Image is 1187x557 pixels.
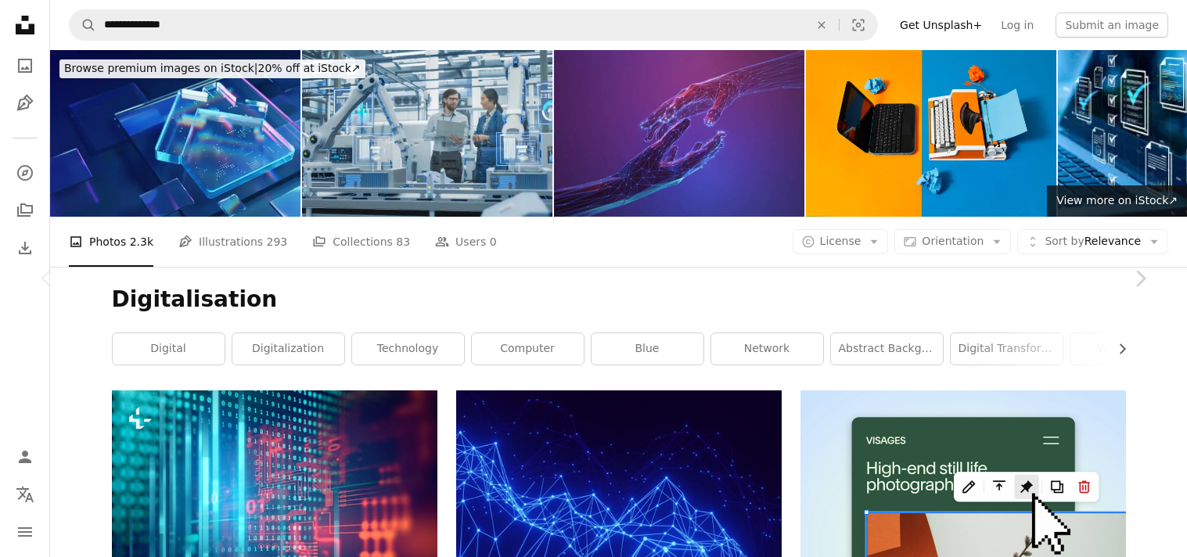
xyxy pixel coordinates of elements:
span: 293 [267,233,288,250]
button: License [793,229,889,254]
form: Find visuals sitewide [69,9,878,41]
button: Language [9,479,41,510]
a: Photos [9,50,41,81]
a: a blue background with lines and dots [456,469,782,483]
a: abstract background [831,333,943,365]
a: Illustrations 293 [178,217,287,267]
a: Illustrations [9,88,41,119]
span: 0 [490,233,497,250]
span: Sort by [1045,235,1084,247]
a: digital transformation [951,333,1063,365]
a: Next [1093,203,1187,354]
button: Clear [804,10,839,40]
span: License [820,235,861,247]
img: Digital and analog – Laptop and 70s Typewriter [806,50,1056,217]
img: Futuristic Glass House Icon on Blue Digital Background [50,50,300,217]
h1: Digitalisation [112,286,1126,314]
a: View more on iStock↗ [1047,185,1187,217]
a: digitalization [232,333,344,365]
a: blue [592,333,703,365]
a: Log in [991,13,1043,38]
a: Collections [9,195,41,226]
button: Submit an image [1056,13,1168,38]
a: technology [352,333,464,365]
button: Orientation [894,229,1011,254]
span: 83 [396,233,410,250]
button: Search Unsplash [70,10,96,40]
a: network [711,333,823,365]
button: Visual search [840,10,877,40]
a: digital [113,333,225,365]
a: wireframe [1070,333,1182,365]
a: blue geometric abstract technology and science background [112,503,437,517]
div: 20% off at iStock ↗ [59,59,365,78]
img: Digital Hands in Futuristic Network Connection Concept Art [554,50,804,217]
span: Relevance [1045,234,1141,250]
a: Collections 83 [312,217,410,267]
span: Browse premium images on iStock | [64,62,257,74]
a: Log in / Sign up [9,441,41,473]
a: Users 0 [435,217,497,267]
button: Menu [9,516,41,548]
a: Browse premium images on iStock|20% off at iStock↗ [50,50,375,88]
img: Electronics Factory Assembly Line Digitalization: Automated Robot Arms Manufacturing Equipment. M... [302,50,552,217]
a: Get Unsplash+ [890,13,991,38]
span: Orientation [922,235,984,247]
button: Sort byRelevance [1017,229,1168,254]
a: computer [472,333,584,365]
span: View more on iStock ↗ [1056,194,1178,207]
a: Explore [9,157,41,189]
